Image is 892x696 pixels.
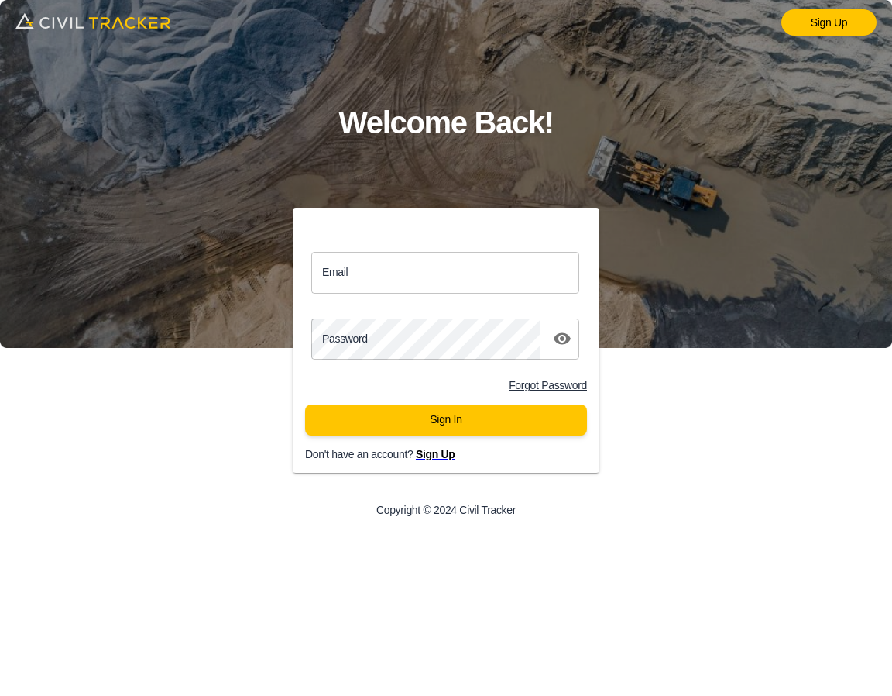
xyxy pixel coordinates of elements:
button: Sign In [305,405,587,436]
a: Sign Up [416,448,455,460]
p: Don't have an account? [305,448,612,460]
p: Copyright © 2024 Civil Tracker [376,504,516,516]
h1: Welcome Back! [338,98,554,148]
img: logo [15,8,170,34]
a: Sign Up [781,9,877,36]
button: toggle password visibility [547,323,578,354]
a: Forgot Password [509,379,587,391]
input: email [311,252,579,293]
